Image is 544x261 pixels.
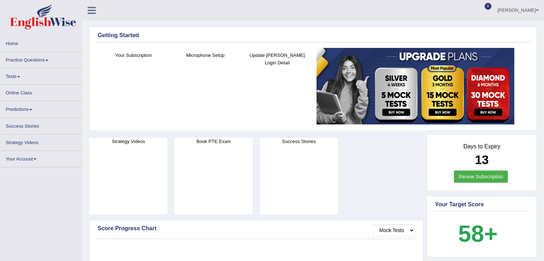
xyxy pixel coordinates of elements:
[98,31,529,40] div: Getting Started
[458,221,498,247] b: 58+
[454,171,508,183] a: Renew Subscription
[0,35,82,49] a: Home
[0,85,82,99] a: Online Class
[0,52,82,66] a: Practice Questions
[0,68,82,82] a: Tests
[317,48,514,124] img: small5.jpg
[0,134,82,148] a: Strategy Videos
[435,200,529,209] div: Your Target Score
[485,3,492,10] span: 0
[0,101,82,115] a: Predictions
[435,143,529,150] h4: Days to Expiry
[101,51,166,59] h4: Your Subscription
[98,224,415,233] div: Score Progress Chart
[173,51,238,59] h4: Microphone Setup
[0,118,82,132] a: Success Stories
[260,138,338,145] h4: Success Stories
[475,153,489,167] b: 13
[245,51,310,67] h4: Update [PERSON_NAME] Login Detail
[0,151,82,165] a: Your Account
[89,138,167,145] h4: Strategy Videos
[175,138,253,145] h4: Book PTE Exam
